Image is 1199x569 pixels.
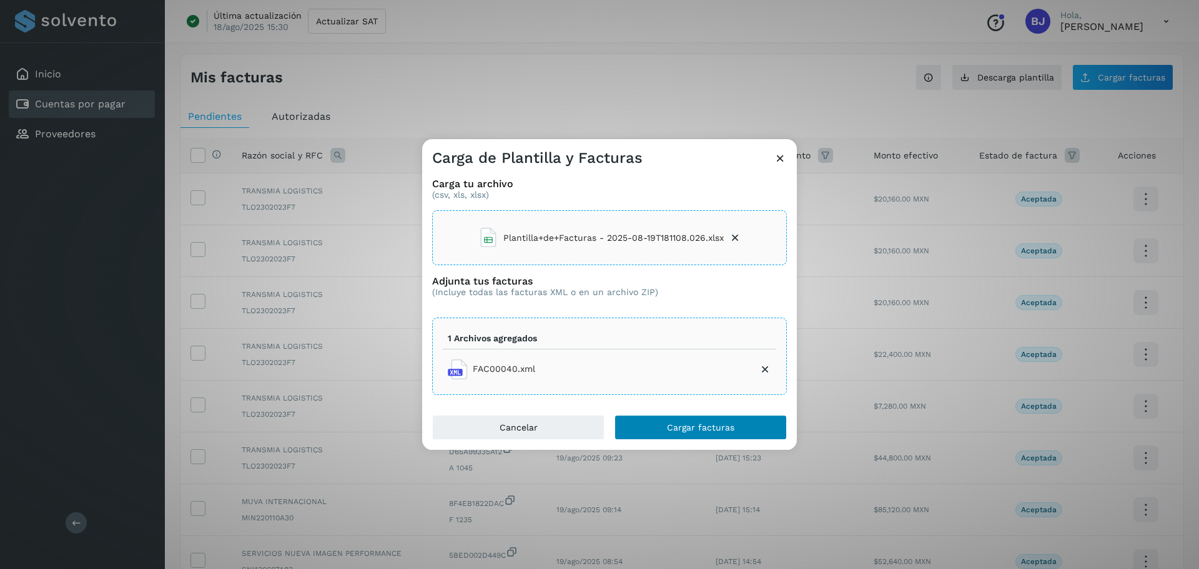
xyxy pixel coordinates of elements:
p: 1 Archivos agregados [448,333,537,344]
p: (Incluye todas las facturas XML o en un archivo ZIP) [432,287,658,298]
h3: Adjunta tus facturas [432,275,658,287]
span: Cargar facturas [667,423,734,432]
h3: Carga tu archivo [432,178,787,190]
span: FAC00040.xml [473,362,535,376]
h3: Carga de Plantilla y Facturas [432,149,643,167]
p: (csv, xls, xlsx) [432,190,787,200]
span: Cancelar [500,423,538,432]
button: Cancelar [432,415,604,440]
span: Plantilla+de+Facturas - 2025-08-19T181108.026.xlsx [503,231,724,245]
button: Cargar facturas [614,415,787,440]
